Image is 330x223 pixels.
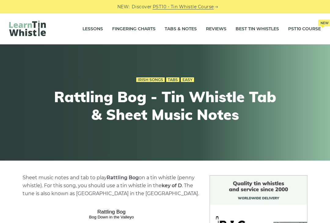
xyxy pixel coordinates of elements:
a: Tabs [166,77,179,82]
a: PST10 CourseNew [288,21,321,37]
a: Best Tin Whistles [236,21,279,37]
p: Sheet music notes and tab to play on a tin whistle (penny whistle). For this song, you should use... [23,174,201,198]
a: Irish Songs [136,77,165,82]
a: Easy [181,77,194,82]
img: LearnTinWhistle.com [9,20,46,36]
a: Lessons [82,21,103,37]
a: Tabs & Notes [165,21,197,37]
strong: Rattling Bog [107,175,139,180]
a: Reviews [206,21,226,37]
a: Fingering Charts [112,21,156,37]
h1: Rattling Bog - Tin Whistle Tab & Sheet Music Notes [53,88,277,123]
strong: key of D [162,183,182,188]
